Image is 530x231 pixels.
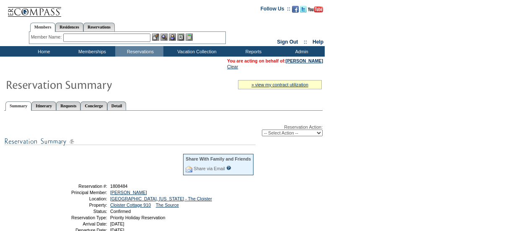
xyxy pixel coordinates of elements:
[110,196,212,201] a: [GEOGRAPHIC_DATA], [US_STATE] - The Cloister
[156,202,179,208] a: The Source
[292,6,299,13] img: Become our fan on Facebook
[286,58,323,63] a: [PERSON_NAME]
[228,46,277,57] td: Reports
[308,8,323,13] a: Subscribe to our YouTube Channel
[186,34,193,41] img: b_calculator.gif
[107,101,127,110] a: Detail
[251,82,308,87] a: » view my contract utilization
[300,8,307,13] a: Follow us on Twitter
[47,209,107,214] td: Status:
[19,46,67,57] td: Home
[5,76,173,93] img: Reservaton Summary
[194,166,225,171] a: Share via Email
[277,46,325,57] td: Admin
[277,39,298,45] a: Sign Out
[47,184,107,189] td: Reservation #:
[47,196,107,201] td: Location:
[47,215,107,220] td: Reservation Type:
[5,101,31,111] a: Summary
[186,156,251,161] div: Share With Family and Friends
[110,190,147,195] a: [PERSON_NAME]
[169,34,176,41] img: Impersonate
[31,101,56,110] a: Itinerary
[227,58,323,63] span: You are acting on behalf of:
[67,46,115,57] td: Memberships
[110,202,151,208] a: Cloister Cottage 910
[56,101,80,110] a: Requests
[177,34,184,41] img: Reservations
[304,39,307,45] span: ::
[80,101,107,110] a: Concierge
[163,46,228,57] td: Vacation Collection
[110,221,124,226] span: [DATE]
[152,34,159,41] img: b_edit.gif
[4,136,256,147] img: subTtlResSummary.gif
[110,215,165,220] span: Priority Holiday Reservation
[308,6,323,13] img: Subscribe to our YouTube Channel
[160,34,168,41] img: View
[110,184,128,189] span: 1808484
[47,190,107,195] td: Principal Member:
[55,23,83,31] a: Residences
[47,202,107,208] td: Property:
[4,125,323,136] div: Reservation Action:
[300,6,307,13] img: Follow us on Twitter
[261,5,290,15] td: Follow Us ::
[226,166,231,170] input: What is this?
[31,34,63,41] div: Member Name:
[47,221,107,226] td: Arrival Date:
[292,8,299,13] a: Become our fan on Facebook
[313,39,323,45] a: Help
[227,64,238,69] a: Clear
[30,23,56,32] a: Members
[115,46,163,57] td: Reservations
[83,23,115,31] a: Reservations
[110,209,131,214] span: Confirmed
